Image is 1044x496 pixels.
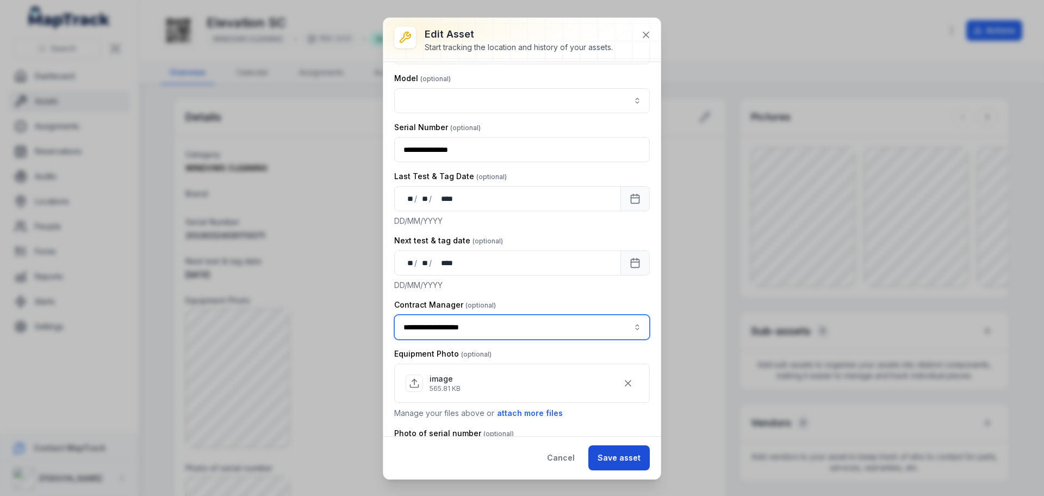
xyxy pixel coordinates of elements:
[433,193,453,204] div: year,
[394,280,650,291] p: DD/MM/YYYY
[429,258,433,268] div: /
[418,193,429,204] div: month,
[433,258,453,268] div: year,
[430,373,461,384] p: image
[394,171,507,182] label: Last Test & Tag Date
[394,88,650,113] input: asset-edit:cf[ae11ba15-1579-4ecc-996c-910ebae4e155]-label
[496,407,563,419] button: attach more files
[538,445,584,470] button: Cancel
[394,122,481,133] label: Serial Number
[414,258,418,268] div: /
[394,428,514,439] label: Photo of serial number
[394,407,650,419] p: Manage your files above or
[414,193,418,204] div: /
[429,193,433,204] div: /
[394,73,451,84] label: Model
[620,186,650,211] button: Calendar
[394,235,503,246] label: Next test & tag date
[394,299,496,310] label: Contract Manager
[430,384,461,393] p: 565.81 KB
[403,193,414,204] div: day,
[394,315,650,340] input: asset-edit:cf[3efdffd9-f055-49d9-9a65-0e9f08d77abc]-label
[588,445,650,470] button: Save asset
[425,27,613,42] h3: Edit asset
[394,216,650,226] p: DD/MM/YYYY
[620,250,650,275] button: Calendar
[425,42,613,53] div: Start tracking the location and history of your assets.
[403,258,414,268] div: day,
[394,348,492,359] label: Equipment Photo
[418,258,429,268] div: month,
